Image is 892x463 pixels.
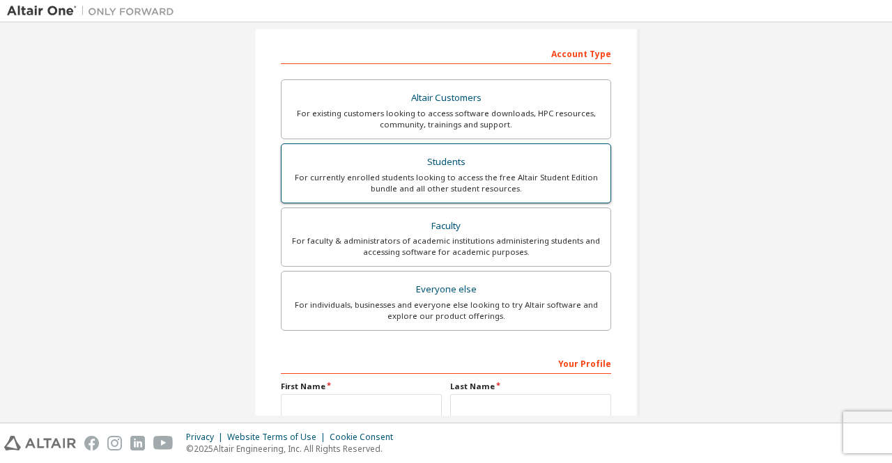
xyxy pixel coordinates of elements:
[186,443,401,455] p: © 2025 Altair Engineering, Inc. All Rights Reserved.
[186,432,227,443] div: Privacy
[107,436,122,450] img: instagram.svg
[290,108,602,130] div: For existing customers looking to access software downloads, HPC resources, community, trainings ...
[290,217,602,236] div: Faculty
[4,436,76,450] img: altair_logo.svg
[227,432,330,443] div: Website Terms of Use
[290,88,602,108] div: Altair Customers
[7,4,181,18] img: Altair One
[290,280,602,299] div: Everyone else
[281,381,442,392] label: First Name
[281,352,611,374] div: Your Profile
[281,42,611,64] div: Account Type
[450,381,611,392] label: Last Name
[84,436,99,450] img: facebook.svg
[290,152,602,172] div: Students
[130,436,145,450] img: linkedin.svg
[290,299,602,322] div: For individuals, businesses and everyone else looking to try Altair software and explore our prod...
[290,172,602,194] div: For currently enrolled students looking to access the free Altair Student Edition bundle and all ...
[290,235,602,258] div: For faculty & administrators of academic institutions administering students and accessing softwa...
[330,432,401,443] div: Cookie Consent
[153,436,174,450] img: youtube.svg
